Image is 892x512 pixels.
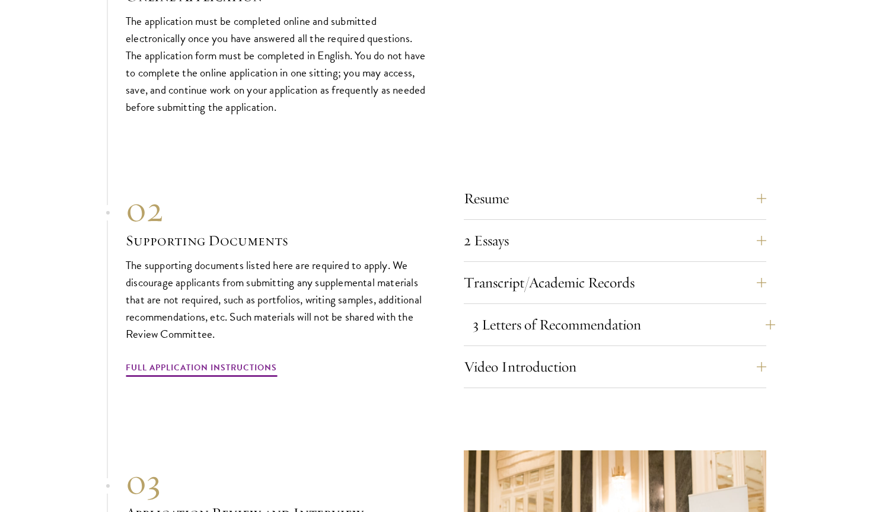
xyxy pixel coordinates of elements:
[464,268,766,297] button: Transcript/Academic Records
[473,311,775,339] button: 3 Letters of Recommendation
[464,226,766,255] button: 2 Essays
[126,460,428,503] div: 03
[126,360,277,379] a: Full Application Instructions
[126,257,428,343] p: The supporting documents listed here are required to apply. We discourage applicants from submitt...
[126,231,428,251] h3: Supporting Documents
[464,353,766,381] button: Video Introduction
[464,184,766,213] button: Resume
[126,188,428,231] div: 02
[126,12,428,116] p: The application must be completed online and submitted electronically once you have answered all ...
